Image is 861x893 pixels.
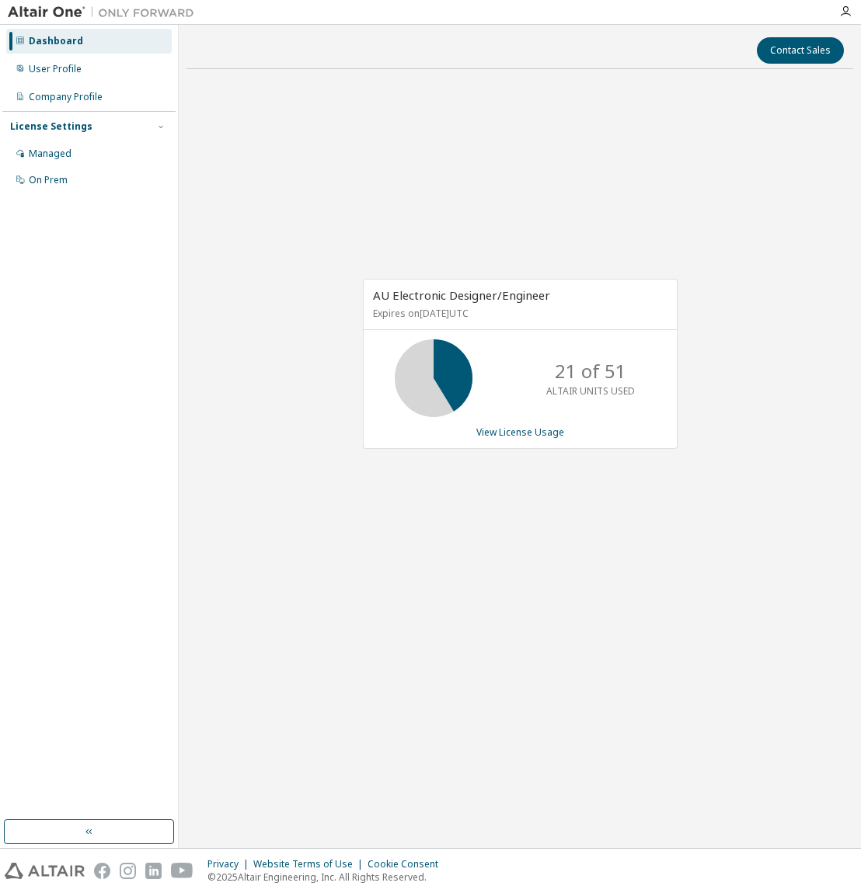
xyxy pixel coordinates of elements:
span: AU Electronic Designer/Engineer [373,287,550,303]
div: License Settings [10,120,92,133]
p: ALTAIR UNITS USED [546,384,635,398]
div: User Profile [29,63,82,75]
img: linkedin.svg [145,863,162,879]
div: Company Profile [29,91,103,103]
img: facebook.svg [94,863,110,879]
div: Website Terms of Use [253,858,368,870]
p: Expires on [DATE] UTC [373,307,664,320]
div: Privacy [207,858,253,870]
img: altair_logo.svg [5,863,85,879]
img: Altair One [8,5,202,20]
div: On Prem [29,174,68,186]
img: instagram.svg [120,863,136,879]
div: Cookie Consent [368,858,448,870]
div: Dashboard [29,35,83,47]
p: © 2025 Altair Engineering, Inc. All Rights Reserved. [207,870,448,884]
p: 21 of 51 [555,358,626,384]
img: youtube.svg [171,863,193,879]
button: Contact Sales [757,37,844,64]
div: Managed [29,148,71,160]
a: View License Usage [476,426,564,439]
